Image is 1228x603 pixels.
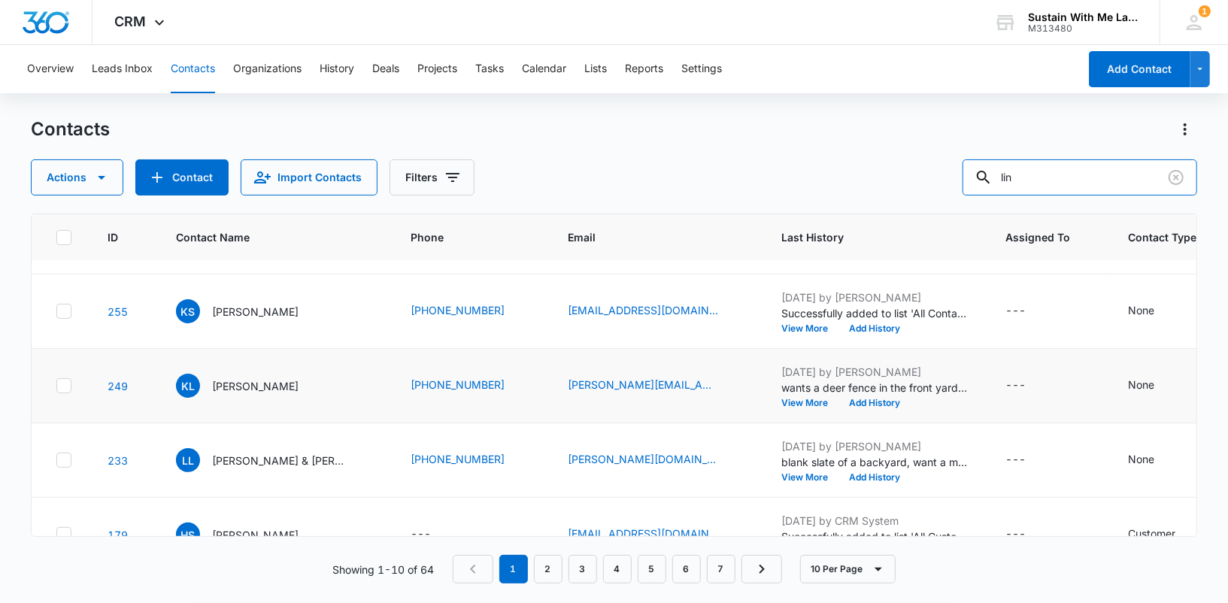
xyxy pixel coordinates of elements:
[781,454,969,470] p: blank slate of a backyard, want a meadow
[212,453,347,468] p: [PERSON_NAME] & [PERSON_NAME]
[1128,302,1154,318] div: None
[411,451,532,469] div: Phone - (408) 726-4169 - Select to Edit Field
[176,374,326,398] div: Contact Name - Kris Lin - Select to Edit Field
[1128,377,1181,395] div: Contact Type - None - Select to Edit Field
[838,473,911,482] button: Add History
[568,302,718,318] a: [EMAIL_ADDRESS][DOMAIN_NAME]
[1005,302,1026,320] div: ---
[1199,5,1211,17] div: notifications count
[176,299,326,323] div: Contact Name - Kit Sturtevant-Stuart - Select to Edit Field
[499,555,528,583] em: 1
[108,229,118,245] span: ID
[1005,302,1053,320] div: Assigned To - - Select to Edit Field
[838,324,911,333] button: Add History
[781,305,969,321] p: Successfully added to list 'All Contacts'.
[31,118,110,141] h1: Contacts
[115,14,147,29] span: CRM
[411,302,505,318] a: [PHONE_NUMBER]
[417,45,457,93] button: Projects
[534,555,562,583] a: Page 2
[781,513,969,529] p: [DATE] by CRM System
[1028,23,1138,34] div: account id
[108,529,128,541] a: Navigate to contact details page for Holly Singh
[584,45,607,93] button: Lists
[411,377,532,395] div: Phone - (760) 807-6202 - Select to Edit Field
[108,305,128,318] a: Navigate to contact details page for Kit Sturtevant-Stuart
[176,374,200,398] span: KL
[568,451,718,467] a: [PERSON_NAME][DOMAIN_NAME][EMAIL_ADDRESS][PERSON_NAME][DOMAIN_NAME]
[741,555,782,583] a: Next Page
[781,380,969,395] p: wants a deer fence in the front yard &amp; orchard
[1005,377,1026,395] div: ---
[1089,51,1190,87] button: Add Contact
[212,378,299,394] p: [PERSON_NAME]
[1173,117,1197,141] button: Actions
[638,555,666,583] a: Page 5
[176,448,374,472] div: Contact Name - Linus Lu & Miriam Gerber - Select to Edit Field
[781,229,948,245] span: Last History
[781,438,969,454] p: [DATE] by [PERSON_NAME]
[1005,229,1070,245] span: Assigned To
[707,555,735,583] a: Page 7
[838,398,911,408] button: Add History
[411,229,510,245] span: Phone
[92,45,153,93] button: Leads Inbox
[171,45,215,93] button: Contacts
[800,555,896,583] button: 10 Per Page
[1128,451,1154,467] div: None
[568,229,723,245] span: Email
[672,555,701,583] a: Page 6
[1005,526,1026,544] div: ---
[1028,11,1138,23] div: account name
[1128,377,1154,392] div: None
[1128,526,1202,544] div: Contact Type - Customer - Select to Edit Field
[568,302,745,320] div: Email - katherinesturtevant@comcast.net - Select to Edit Field
[333,562,435,577] p: Showing 1-10 of 64
[1128,526,1175,541] div: Customer
[475,45,504,93] button: Tasks
[569,555,597,583] a: Page 3
[568,377,718,392] a: [PERSON_NAME][EMAIL_ADDRESS][PERSON_NAME][PERSON_NAME][DOMAIN_NAME]
[1128,229,1196,245] span: Contact Type
[176,448,200,472] span: LL
[603,555,632,583] a: Page 4
[411,377,505,392] a: [PHONE_NUMBER]
[135,159,229,195] button: Add Contact
[108,454,128,467] a: Navigate to contact details page for Linus Lu & Miriam Gerber
[372,45,399,93] button: Deals
[176,523,326,547] div: Contact Name - Holly Singh - Select to Edit Field
[781,364,969,380] p: [DATE] by [PERSON_NAME]
[411,451,505,467] a: [PHONE_NUMBER]
[453,555,782,583] nav: Pagination
[411,302,532,320] div: Phone - (510) 507-0703 - Select to Edit Field
[568,377,745,395] div: Email - Kris.Lin.bronner@gmail.com - Select to Edit Field
[625,45,663,93] button: Reports
[212,304,299,320] p: [PERSON_NAME]
[1005,377,1053,395] div: Assigned To - - Select to Edit Field
[781,324,838,333] button: View More
[1164,165,1188,189] button: Clear
[963,159,1197,195] input: Search Contacts
[1005,451,1053,469] div: Assigned To - - Select to Edit Field
[568,451,745,469] div: Email - linus.c.lu@gmail.com - Select to Edit Field
[1128,451,1181,469] div: Contact Type - None - Select to Edit Field
[212,527,299,543] p: [PERSON_NAME]
[176,299,200,323] span: KS
[176,523,200,547] span: HS
[108,380,128,392] a: Navigate to contact details page for Kris Lin
[781,473,838,482] button: View More
[31,159,123,195] button: Actions
[781,529,969,544] p: Successfully added to list 'All Customers'.
[233,45,302,93] button: Organizations
[390,159,475,195] button: Filters
[176,229,353,245] span: Contact Name
[411,526,458,544] div: Phone - - Select to Edit Field
[568,526,745,544] div: Email - hollysingh@comcast.net - Select to Edit Field
[411,526,431,544] div: ---
[522,45,566,93] button: Calendar
[681,45,722,93] button: Settings
[27,45,74,93] button: Overview
[568,526,718,541] a: [EMAIL_ADDRESS][DOMAIN_NAME]
[1128,302,1181,320] div: Contact Type - None - Select to Edit Field
[1005,451,1026,469] div: ---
